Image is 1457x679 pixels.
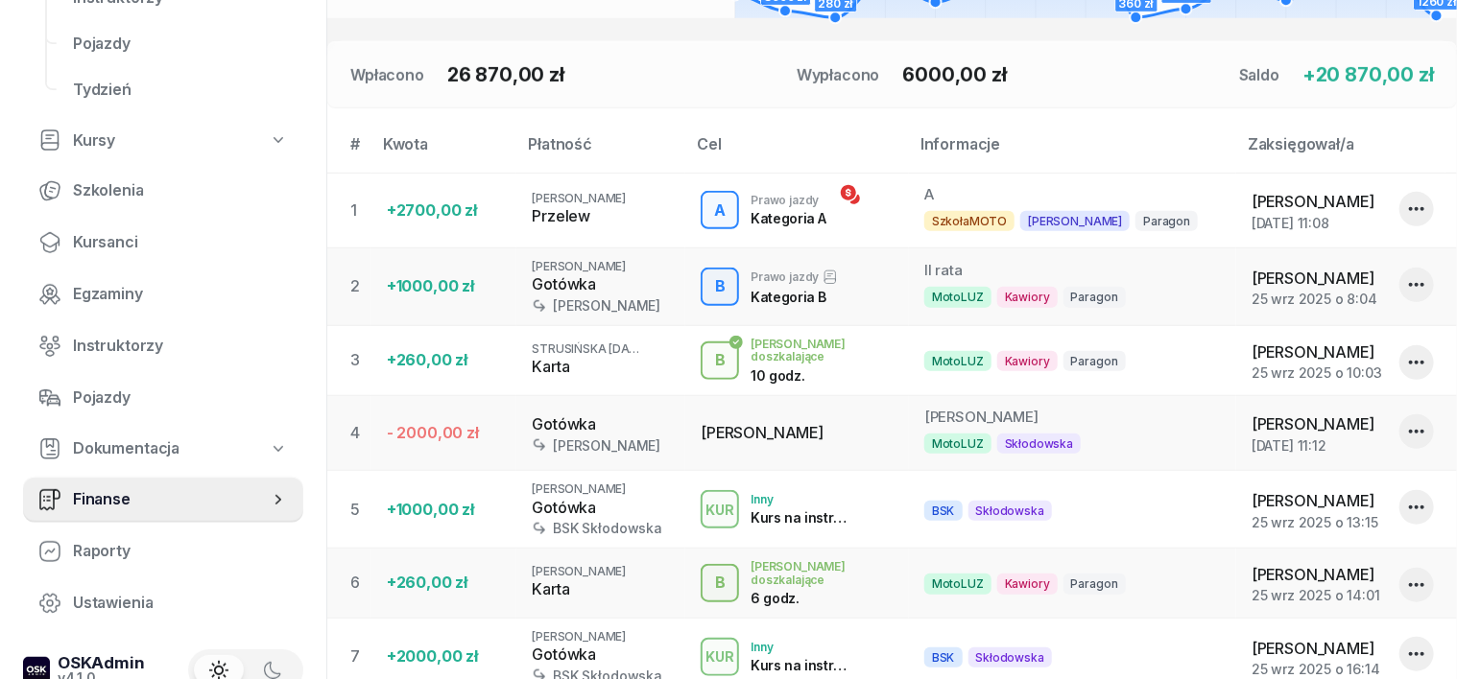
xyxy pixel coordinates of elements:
[685,131,909,173] th: Cel
[1252,192,1374,211] span: [PERSON_NAME]
[924,211,1015,231] span: SzkołaMOTO
[997,433,1081,454] span: Skłodowska
[1063,287,1126,307] span: Paragon
[751,590,850,606] div: 6 godz.
[751,289,838,305] div: Kategoria B
[58,21,303,67] a: Pojazdy
[350,644,371,669] div: 7
[924,185,1221,204] div: A
[73,334,288,359] span: Instruktorzy
[1135,211,1198,231] span: Paragon
[387,421,501,446] div: - 2000,00 zł
[387,274,501,299] div: +1000,00 zł
[997,351,1058,371] span: Kawiory
[532,564,626,578] span: [PERSON_NAME]
[23,119,303,163] a: Kursy
[751,493,850,505] div: Inny
[73,230,288,255] span: Kursanci
[924,433,991,454] span: MotoLUZ
[350,199,371,223] div: 1
[73,178,288,203] span: Szkolenia
[968,647,1052,667] span: Skłodowska
[73,78,288,103] span: Tydzień
[58,655,145,671] div: OSKAdmin
[924,574,991,594] span: MotoLUZ
[706,195,733,227] div: A
[1252,414,1374,433] span: [PERSON_NAME]
[701,564,739,602] button: B
[797,63,880,86] div: Wypłacono
[532,341,647,356] span: STRUSIŃSKA [DATE]
[924,261,1221,280] div: II rata
[532,191,626,205] span: [PERSON_NAME]
[532,272,670,297] div: Gotówka
[924,647,963,667] span: BSK
[701,341,739,380] button: B
[698,644,742,668] div: KUR
[751,194,826,206] div: Prawo jazdy
[1252,291,1377,307] span: 25 wrz 2025 o 8:04
[1063,574,1126,594] span: Paragon
[751,367,850,384] div: 10 godz.
[387,498,501,523] div: +1000,00 zł
[58,67,303,113] a: Tydzień
[532,259,626,273] span: [PERSON_NAME]
[707,344,733,377] div: B
[1063,351,1126,371] span: Paragon
[532,204,670,229] div: Przelew
[997,574,1058,594] span: Kawiory
[1302,63,1316,86] span: +
[751,509,850,526] div: Kurs na instruktora
[532,496,670,521] div: Gotówka
[997,287,1058,307] span: Kawiory
[698,498,742,522] div: KUR
[707,270,733,303] div: B
[924,501,963,521] span: BSK
[751,641,850,653] div: Inny
[532,297,670,314] div: [PERSON_NAME]
[387,644,501,669] div: +2000,00 zł
[73,282,288,307] span: Egzaminy
[1236,131,1457,173] th: Zaksięgował/a
[73,129,115,153] span: Kursy
[387,348,501,373] div: +260,00 zł
[387,199,501,223] div: +2700,00 zł
[1252,661,1380,677] span: 25 wrz 2025 o 16:14
[73,539,288,564] span: Raporty
[350,498,371,523] div: 5
[1252,514,1378,530] span: 25 wrz 2025 o 13:15
[387,571,501,596] div: +260,00 zł
[701,191,739,229] button: A
[73,436,179,461] span: Dokumentacja
[1239,63,1279,86] div: Saldo
[23,323,303,369] a: Instruktorzy
[532,520,670,536] div: BSK Skłodowska
[23,477,303,523] a: Finanse
[532,643,670,667] div: Gotówka
[23,528,303,574] a: Raporty
[532,481,626,496] span: [PERSON_NAME]
[23,580,303,626] a: Ustawienia
[751,657,850,673] div: Kurs na instruktora
[1252,639,1374,658] span: [PERSON_NAME]
[1252,364,1382,381] span: 25 wrz 2025 o 10:03
[751,560,894,585] div: [PERSON_NAME] doszkalające
[73,386,288,410] span: Pojazdy
[751,338,894,363] div: [PERSON_NAME] doszkalające
[532,577,670,602] div: Karta
[532,412,670,437] div: Gotówka
[751,210,826,226] div: Kategoria A
[23,375,303,421] a: Pojazdy
[350,63,424,86] div: Wpłacono
[532,355,670,380] div: Karta
[924,287,991,307] span: MotoLUZ
[73,591,288,616] span: Ustawienia
[532,437,670,454] div: [PERSON_NAME]
[350,571,371,596] div: 6
[73,487,269,512] span: Finanse
[23,168,303,214] a: Szkolenia
[1252,565,1374,584] span: [PERSON_NAME]
[701,268,739,306] button: B
[1252,269,1374,288] span: [PERSON_NAME]
[350,274,371,299] div: 2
